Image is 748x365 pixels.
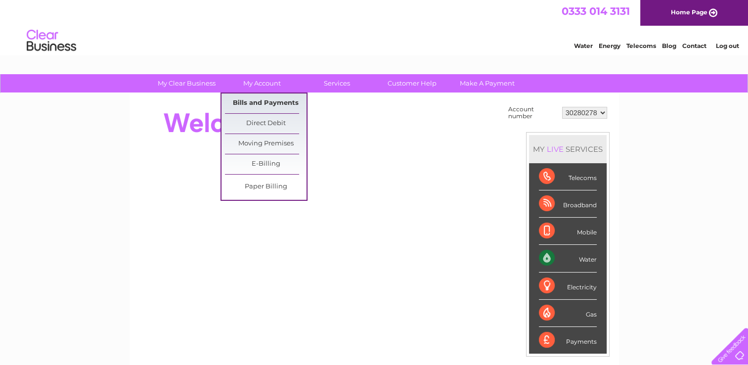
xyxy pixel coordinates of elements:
a: Blog [662,42,676,49]
a: Paper Billing [225,177,307,197]
a: My Clear Business [146,74,227,92]
img: logo.png [26,26,77,56]
td: Account number [506,103,560,122]
a: Direct Debit [225,114,307,134]
a: Moving Premises [225,134,307,154]
div: LIVE [545,144,566,154]
div: Mobile [539,218,597,245]
a: E-Billing [225,154,307,174]
a: Customer Help [371,74,453,92]
a: Water [574,42,593,49]
div: Water [539,245,597,272]
div: Broadband [539,190,597,218]
div: Gas [539,300,597,327]
a: Bills and Payments [225,93,307,113]
div: Clear Business is a trading name of Verastar Limited (registered in [GEOGRAPHIC_DATA] No. 3667643... [141,5,608,48]
a: My Account [221,74,303,92]
a: Contact [682,42,706,49]
div: Electricity [539,273,597,300]
a: Log out [715,42,739,49]
a: Telecoms [626,42,656,49]
a: Services [296,74,378,92]
div: MY SERVICES [529,135,607,163]
div: Telecoms [539,163,597,190]
div: Payments [539,327,597,354]
a: Make A Payment [446,74,528,92]
a: 0333 014 3131 [562,5,630,17]
a: Energy [599,42,620,49]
